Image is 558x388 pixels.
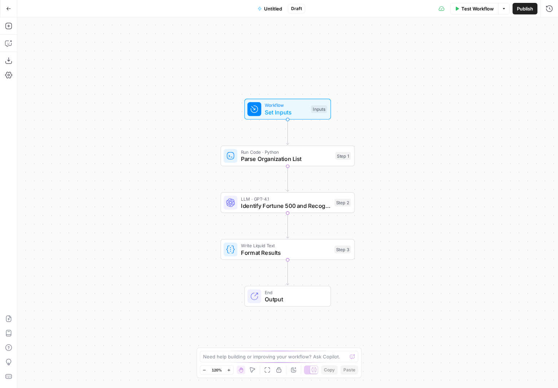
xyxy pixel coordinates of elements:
[334,199,351,207] div: Step 2
[253,3,286,14] button: Untitled
[343,367,355,373] span: Paste
[265,289,324,296] span: End
[241,242,331,249] span: Write Liquid Text
[221,286,355,307] div: EndOutput
[291,5,302,12] span: Draft
[241,201,331,210] span: Identify Fortune 500 and Recognizable Companies
[340,365,358,375] button: Paste
[335,152,351,160] div: Step 1
[461,5,494,12] span: Test Workflow
[241,154,332,163] span: Parse Organization List
[324,367,335,373] span: Copy
[311,105,327,113] div: Inputs
[241,195,331,202] span: LLM · GPT-4.1
[221,99,355,120] div: WorkflowSet InputsInputs
[241,149,332,156] span: Run Code · Python
[264,5,282,12] span: Untitled
[221,192,355,213] div: LLM · GPT-4.1Identify Fortune 500 and Recognizable CompaniesStep 2
[286,260,289,285] g: Edge from step_3 to end
[513,3,537,14] button: Publish
[265,102,308,109] span: Workflow
[221,145,355,166] div: Run Code · PythonParse Organization ListStep 1
[517,5,533,12] span: Publish
[286,166,289,192] g: Edge from step_1 to step_2
[286,119,289,145] g: Edge from start to step_1
[221,239,355,260] div: Write Liquid TextFormat ResultsStep 3
[265,108,308,117] span: Set Inputs
[212,367,222,373] span: 120%
[241,248,331,257] span: Format Results
[265,295,324,304] span: Output
[334,245,351,253] div: Step 3
[286,213,289,238] g: Edge from step_2 to step_3
[450,3,498,14] button: Test Workflow
[321,365,338,375] button: Copy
